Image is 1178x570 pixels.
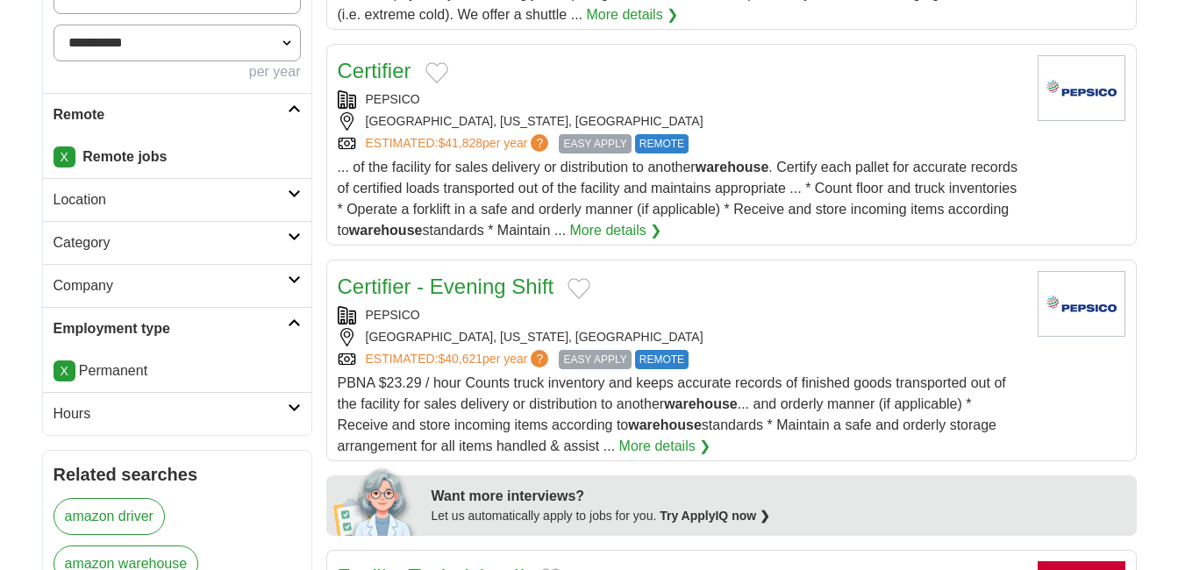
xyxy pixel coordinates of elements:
div: Let us automatically apply to jobs for you. [432,507,1126,525]
span: ? [531,350,548,367]
h2: Location [54,189,288,210]
a: X [54,146,75,167]
h2: Company [54,275,288,296]
a: Location [43,178,311,221]
span: PBNA $23.29 / hour Counts truck inventory and keeps accurate records of finished goods transporte... [338,375,1006,453]
li: Permanent [54,360,301,381]
span: $40,621 [438,352,482,366]
a: amazon driver [54,498,165,535]
div: [GEOGRAPHIC_DATA], [US_STATE], [GEOGRAPHIC_DATA] [338,328,1024,346]
h2: Category [54,232,288,253]
a: Hours [43,392,311,435]
a: Try ApplyIQ now ❯ [660,509,770,523]
div: [GEOGRAPHIC_DATA], [US_STATE], [GEOGRAPHIC_DATA] [338,112,1024,131]
a: ESTIMATED:$41,828per year? [366,134,553,153]
div: per year [54,61,301,82]
a: Employment type [43,307,311,350]
img: PepsiCo logo [1038,55,1125,121]
strong: warehouse [696,160,769,175]
h2: Hours [54,403,288,424]
a: PEPSICO [366,308,420,322]
span: REMOTE [635,350,689,369]
a: ESTIMATED:$40,621per year? [366,350,553,369]
a: More details ❯ [586,4,678,25]
div: Want more interviews? [432,486,1126,507]
a: Certifier - Evening Shift [338,274,554,298]
span: ... of the facility for sales delivery or distribution to another . Certify each pallet for accur... [338,160,1017,238]
span: $41,828 [438,136,482,150]
strong: warehouse [628,417,702,432]
h2: Remote [54,104,288,125]
span: EASY APPLY [559,350,631,369]
a: Certifier [338,59,411,82]
button: Add to favorite jobs [568,278,590,299]
h2: Related searches [54,461,301,488]
a: X [54,360,75,381]
a: More details ❯ [570,220,662,241]
button: Add to favorite jobs [425,62,448,83]
strong: warehouse [349,223,423,238]
span: ? [531,134,548,152]
a: Remote [43,93,311,136]
strong: Remote jobs [82,149,167,164]
a: Category [43,221,311,264]
span: REMOTE [635,134,689,153]
span: EASY APPLY [559,134,631,153]
h2: Employment type [54,318,288,339]
img: apply-iq-scientist.png [333,466,418,536]
strong: warehouse [664,396,738,411]
a: More details ❯ [619,436,711,457]
a: Company [43,264,311,307]
a: PEPSICO [366,92,420,106]
img: PepsiCo logo [1038,271,1125,337]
